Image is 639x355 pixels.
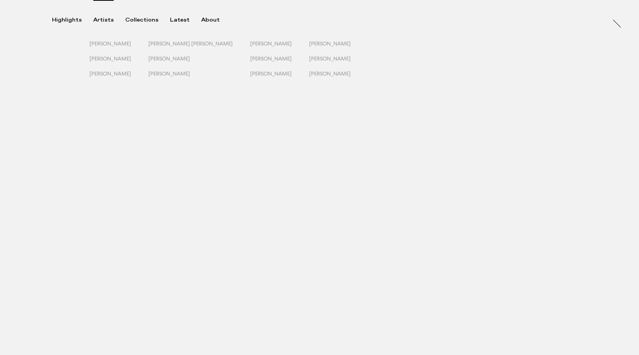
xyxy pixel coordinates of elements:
span: [PERSON_NAME] [309,55,351,62]
button: Collections [125,17,170,23]
div: Artists [93,17,114,23]
button: [PERSON_NAME] [309,55,368,70]
div: Latest [170,17,190,23]
button: [PERSON_NAME] [89,55,148,70]
button: [PERSON_NAME] [250,70,309,85]
button: [PERSON_NAME] [89,40,148,55]
button: About [201,17,231,23]
div: Collections [125,17,158,23]
button: [PERSON_NAME] [309,70,368,85]
span: [PERSON_NAME] [148,70,190,77]
span: [PERSON_NAME] [148,55,190,62]
div: Highlights [52,17,82,23]
button: Latest [170,17,201,23]
button: [PERSON_NAME] [89,70,148,85]
button: [PERSON_NAME] [250,40,309,55]
button: [PERSON_NAME] [148,55,250,70]
div: About [201,17,220,23]
span: [PERSON_NAME] [89,70,131,77]
span: [PERSON_NAME] [PERSON_NAME] [148,40,233,47]
span: [PERSON_NAME] [309,70,351,77]
button: [PERSON_NAME] [309,40,368,55]
span: [PERSON_NAME] [250,70,292,77]
span: [PERSON_NAME] [250,40,292,47]
span: [PERSON_NAME] [309,40,351,47]
span: [PERSON_NAME] [250,55,292,62]
button: [PERSON_NAME] [250,55,309,70]
span: [PERSON_NAME] [89,55,131,62]
button: Artists [93,17,125,23]
span: [PERSON_NAME] [89,40,131,47]
button: [PERSON_NAME] [148,70,250,85]
button: Highlights [52,17,93,23]
button: [PERSON_NAME] [PERSON_NAME] [148,40,250,55]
